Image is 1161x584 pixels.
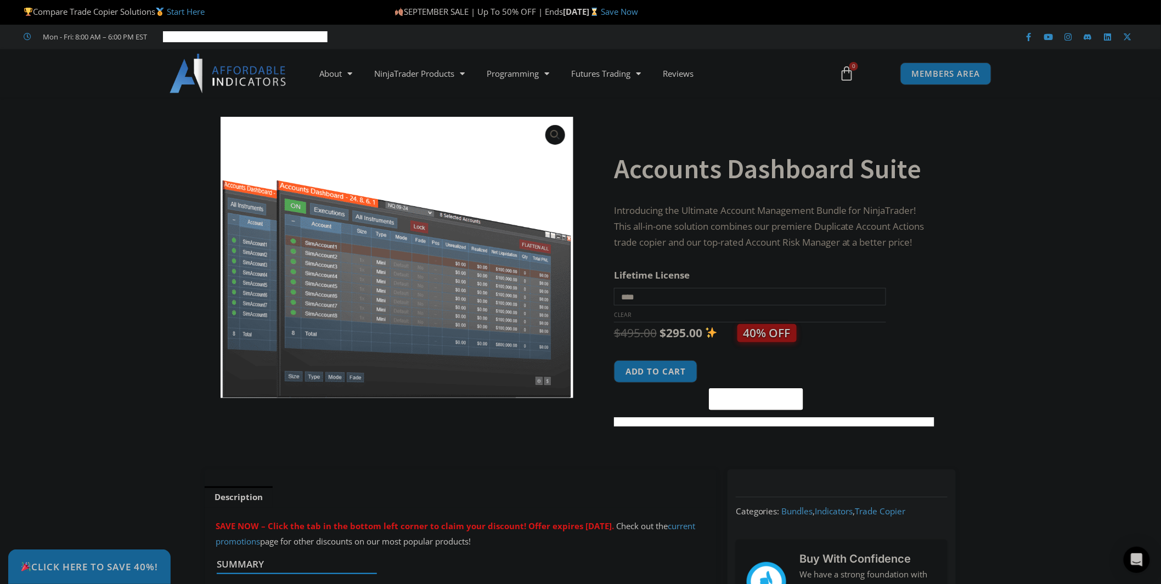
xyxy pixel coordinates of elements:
[216,520,614,531] span: SAVE NOW – Click the tab in the bottom left corner to claim your discount! Offer expires [DATE].
[24,6,205,17] span: Compare Trade Copier Solutions
[21,562,31,571] img: 🎉
[614,311,631,319] a: Clear options
[614,360,697,383] button: Add to cart
[395,8,403,16] img: 🍂
[308,61,363,86] a: About
[394,6,563,17] span: SEPTEMBER SALE | Up To 50% OFF | Ends
[855,506,906,517] a: Trade Copier
[900,63,992,85] a: MEMBERS AREA
[614,417,934,427] iframe: PayPal Message 1
[709,388,803,410] button: Buy with GPay
[163,31,328,42] iframe: Customer reviews powered by Trustpilot
[614,325,621,341] span: $
[660,325,666,341] span: $
[652,61,705,86] a: Reviews
[545,125,565,145] a: View full-screen image gallery
[736,506,780,517] span: Categories:
[363,61,476,86] a: NinjaTrader Products
[21,562,158,571] span: Click Here to save 40%!
[614,269,690,281] label: Lifetime License
[614,203,934,251] p: Introducing the Ultimate Account Management Bundle for NinjaTrader! This all-in-one solution comb...
[782,506,813,517] a: Bundles
[308,61,826,86] nav: Menu
[205,486,273,508] a: Description
[170,54,288,93] img: LogoAI | Affordable Indicators – NinjaTrader
[706,327,717,338] img: ✨
[912,70,980,78] span: MEMBERS AREA
[737,324,797,342] span: 40% OFF
[1124,547,1150,573] div: Open Intercom Messenger
[8,549,171,584] a: 🎉Click Here to save 40%!
[822,58,871,89] a: 0
[476,61,560,86] a: Programming
[167,6,205,17] a: Start Here
[707,359,805,385] iframe: Secure express checkout frame
[815,506,853,517] a: Indicators
[660,325,702,341] bdi: 295.00
[41,30,148,43] span: Mon - Fri: 8:00 AM – 6:00 PM EST
[156,8,164,16] img: 🥇
[560,61,652,86] a: Futures Trading
[614,150,934,188] h1: Accounts Dashboard Suite
[782,506,906,517] span: , ,
[849,62,858,71] span: 0
[601,6,639,17] a: Save Now
[216,519,706,549] p: Check out the page for other discounts on our most popular products!
[563,6,601,17] strong: [DATE]
[24,8,32,16] img: 🏆
[614,325,657,341] bdi: 495.00
[590,8,599,16] img: ⌛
